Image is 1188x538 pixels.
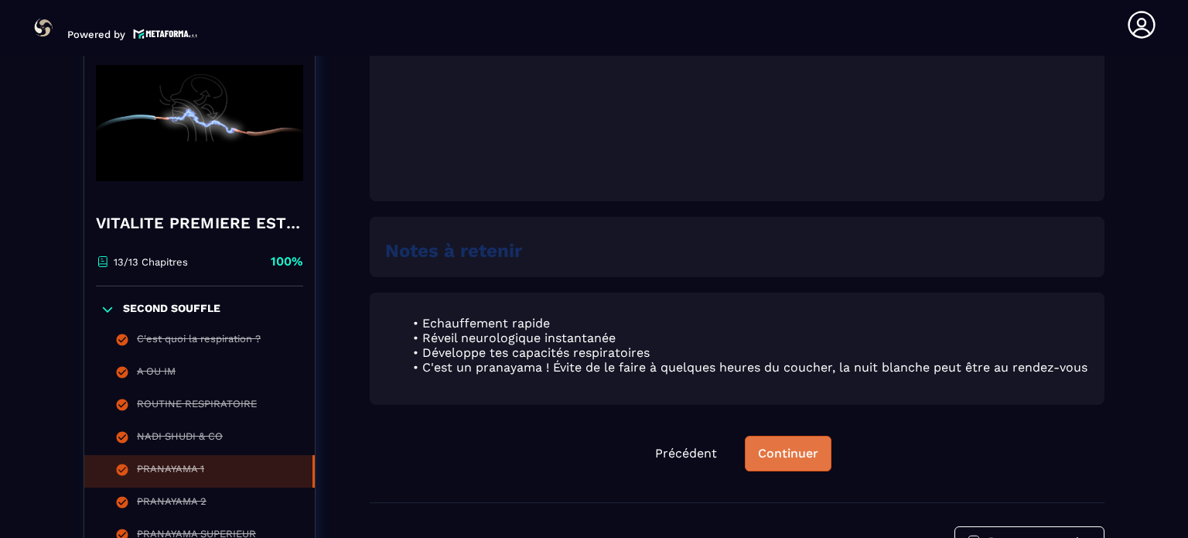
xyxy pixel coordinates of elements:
[137,463,204,480] div: PRANAYAMA 1
[137,365,176,382] div: A OU IM
[96,212,303,234] h4: VITALITE PREMIERE ESTRELLA
[137,495,207,512] div: PRANAYAMA 2
[123,302,220,317] p: SECOND SOUFFLE
[271,253,303,270] p: 100%
[404,360,1089,375] li: C'est un pranayama ! Évite de le faire à quelques heures du coucher, la nuit blanche peut être au...
[745,436,831,471] button: Continuer
[404,345,1089,360] li: Développe tes capacités respiratoires
[133,27,198,40] img: logo
[114,255,188,267] p: 13/13 Chapitres
[385,240,522,262] strong: Notes à retenir
[67,29,125,40] p: Powered by
[404,331,1089,345] li: Réveil neurologique instantanée
[96,46,303,200] img: banner
[137,430,223,447] div: NADI SHUDI & CO
[137,333,261,350] div: C'est quoi la respiration ?
[758,446,818,461] div: Continuer
[31,15,56,40] img: logo-branding
[643,437,729,471] button: Précédent
[137,398,257,415] div: ROUTINE RESPIRATOIRE
[404,316,1089,331] li: Echauffement rapide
